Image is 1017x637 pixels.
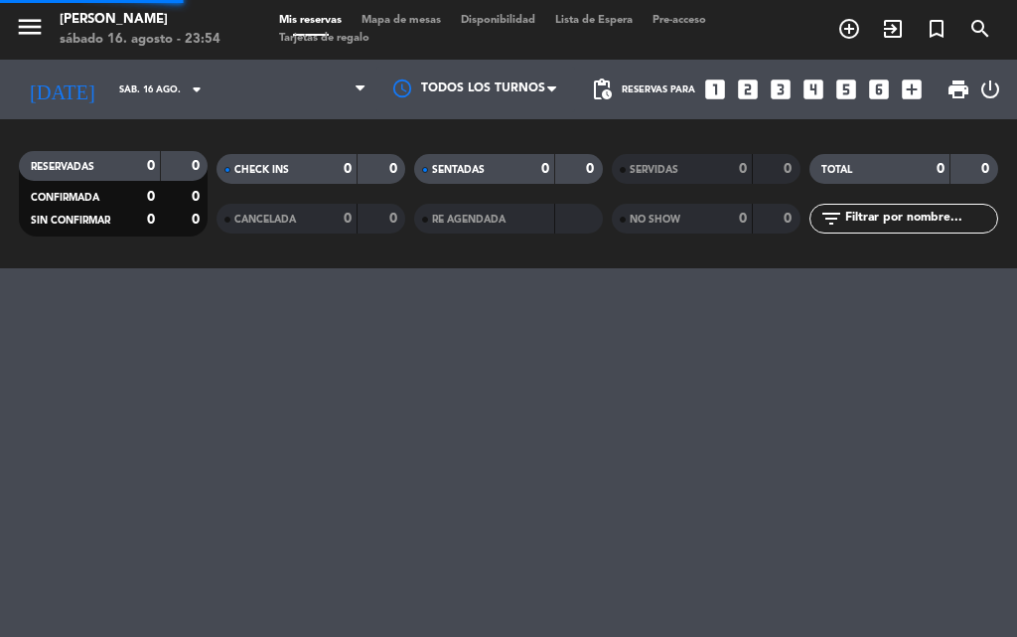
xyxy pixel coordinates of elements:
[432,165,485,175] span: SENTADAS
[192,213,204,227] strong: 0
[739,212,747,226] strong: 0
[451,15,545,26] span: Disponibilidad
[784,212,796,226] strong: 0
[871,12,915,46] span: WALK IN
[344,212,352,226] strong: 0
[833,77,859,102] i: looks_5
[147,159,155,173] strong: 0
[15,12,45,49] button: menu
[15,12,45,42] i: menu
[630,215,680,225] span: NO SHOW
[586,162,598,176] strong: 0
[915,12,958,46] span: Reserva especial
[622,84,695,95] span: Reservas para
[192,190,204,204] strong: 0
[702,77,728,102] i: looks_one
[735,77,761,102] i: looks_two
[881,17,905,41] i: exit_to_app
[925,17,948,41] i: turned_in_not
[866,77,892,102] i: looks_6
[389,212,401,226] strong: 0
[968,17,992,41] i: search
[31,162,94,172] span: RESERVADAS
[147,213,155,227] strong: 0
[269,15,352,26] span: Mis reservas
[978,78,1002,101] i: power_settings_new
[739,162,747,176] strong: 0
[958,12,1002,46] span: BUSCAR
[837,17,861,41] i: add_circle_outline
[60,30,220,50] div: sábado 16. agosto - 23:54
[234,165,289,175] span: CHECK INS
[31,216,110,226] span: SIN CONFIRMAR
[946,78,970,101] span: print
[843,208,997,230] input: Filtrar por nombre...
[147,190,155,204] strong: 0
[234,215,296,225] span: CANCELADA
[269,33,379,44] span: Tarjetas de regalo
[389,162,401,176] strong: 0
[768,77,794,102] i: looks_3
[978,60,1002,119] div: LOG OUT
[31,193,99,203] span: CONFIRMADA
[643,15,716,26] span: Pre-acceso
[800,77,826,102] i: looks_4
[432,215,506,225] span: RE AGENDADA
[590,78,614,101] span: pending_actions
[784,162,796,176] strong: 0
[352,15,451,26] span: Mapa de mesas
[344,162,352,176] strong: 0
[185,78,209,101] i: arrow_drop_down
[821,165,852,175] span: TOTAL
[981,162,993,176] strong: 0
[60,10,220,30] div: [PERSON_NAME]
[15,70,109,109] i: [DATE]
[819,207,843,231] i: filter_list
[541,162,549,176] strong: 0
[192,159,204,173] strong: 0
[630,165,678,175] span: SERVIDAS
[827,12,871,46] span: RESERVAR MESA
[545,15,643,26] span: Lista de Espera
[899,77,925,102] i: add_box
[937,162,944,176] strong: 0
